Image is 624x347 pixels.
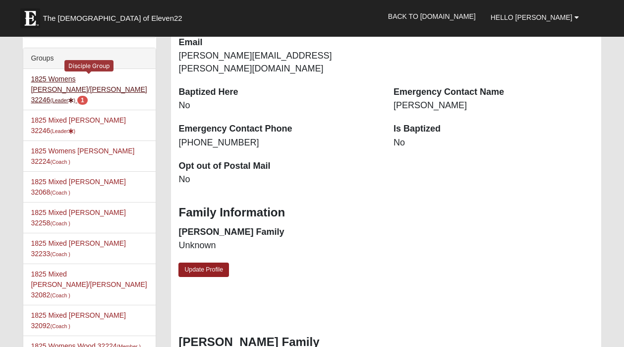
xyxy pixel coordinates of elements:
[394,137,594,149] dd: No
[77,96,88,105] span: number of pending members
[394,99,594,112] dd: [PERSON_NAME]
[178,263,229,277] a: Update Profile
[178,160,379,173] dt: Opt out of Postal Mail
[50,292,70,298] small: (Coach )
[50,159,70,165] small: (Coach )
[31,147,134,165] a: 1825 Womens [PERSON_NAME] 32224(Coach )
[50,251,70,257] small: (Coach )
[178,86,379,99] dt: Baptized Here
[15,3,214,28] a: The [DEMOGRAPHIC_DATA] of Eleven22
[483,5,586,30] a: Hello [PERSON_NAME]
[381,4,483,29] a: Back to [DOMAIN_NAME]
[31,178,125,196] a: 1825 Mixed [PERSON_NAME] 32068(Coach )
[50,220,70,226] small: (Coach )
[491,13,572,21] span: Hello [PERSON_NAME]
[50,128,75,134] small: (Leader )
[178,173,379,186] dd: No
[178,206,593,220] h3: Family Information
[31,239,125,258] a: 1825 Mixed [PERSON_NAME] 32233(Coach )
[50,97,75,103] small: (Leader )
[31,75,147,104] a: 1825 Womens [PERSON_NAME]/[PERSON_NAME] 32246(Leader) 1
[31,116,125,135] a: 1825 Mixed [PERSON_NAME] 32246(Leader)
[178,50,379,75] dd: [PERSON_NAME][EMAIL_ADDRESS][PERSON_NAME][DOMAIN_NAME]
[394,123,594,136] dt: Is Baptized
[50,190,70,196] small: (Coach )
[178,239,379,252] dd: Unknown
[178,36,379,49] dt: Email
[394,86,594,99] dt: Emergency Contact Name
[50,323,70,329] small: (Coach )
[178,99,379,112] dd: No
[31,208,125,227] a: 1825 Mixed [PERSON_NAME] 32258(Coach )
[178,137,379,149] dd: [PHONE_NUMBER]
[64,60,113,71] div: Disciple Group
[23,48,156,69] div: Groups
[31,270,147,299] a: 1825 Mixed [PERSON_NAME]/[PERSON_NAME] 32082(Coach )
[178,226,379,239] dt: [PERSON_NAME] Family
[178,123,379,136] dt: Emergency Contact Phone
[43,13,182,23] span: The [DEMOGRAPHIC_DATA] of Eleven22
[20,8,40,28] img: Eleven22 logo
[31,311,125,330] a: 1825 Mixed [PERSON_NAME] 32092(Coach )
